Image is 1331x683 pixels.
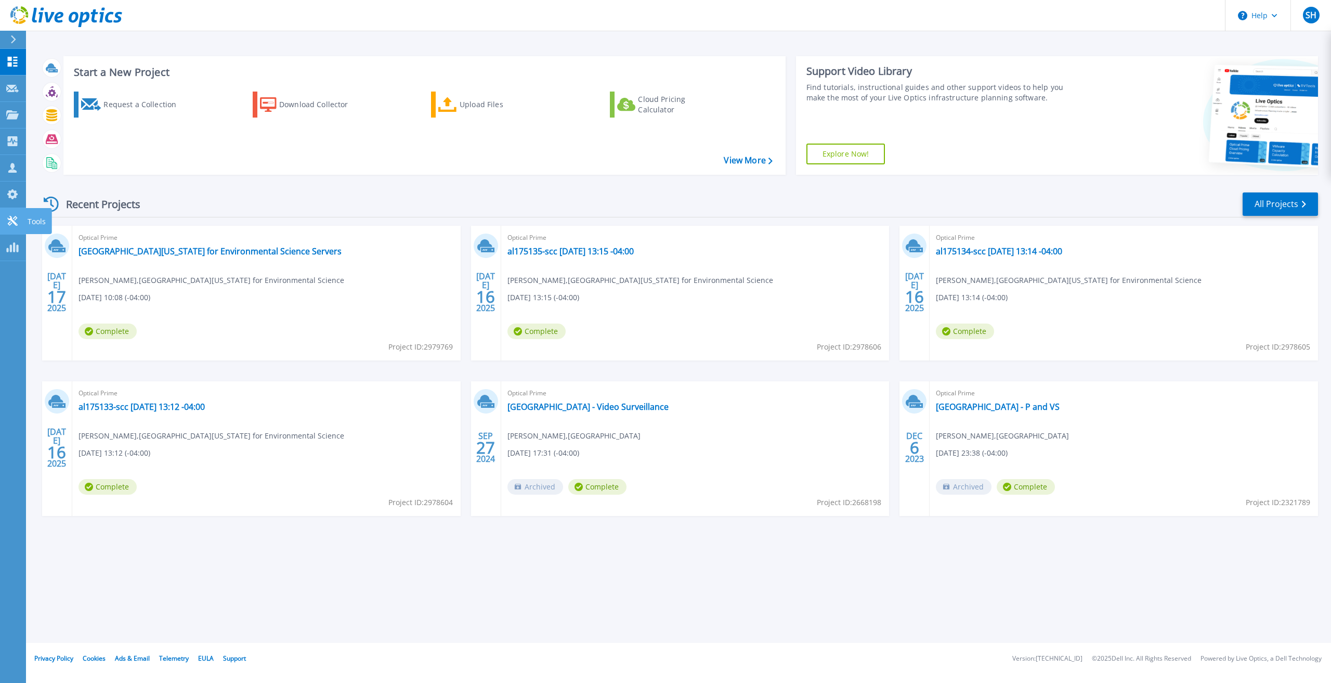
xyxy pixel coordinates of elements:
div: Upload Files [460,94,543,115]
div: [DATE] 2025 [47,273,67,311]
span: 6 [910,443,919,452]
a: Download Collector [253,92,369,118]
a: Cloud Pricing Calculator [610,92,726,118]
span: SH [1306,11,1316,19]
span: [PERSON_NAME] , [GEOGRAPHIC_DATA] [936,430,1069,442]
span: Project ID: 2668198 [817,497,881,508]
div: [DATE] 2025 [476,273,495,311]
a: [GEOGRAPHIC_DATA] - Video Surveillance [507,402,669,412]
a: Request a Collection [74,92,190,118]
span: Archived [936,479,991,495]
span: Complete [997,479,1055,495]
span: Project ID: 2978604 [388,497,453,508]
span: [PERSON_NAME] , [GEOGRAPHIC_DATA][US_STATE] for Environmental Science [936,275,1202,286]
div: SEP 2024 [476,429,495,467]
li: © 2025 Dell Inc. All Rights Reserved [1092,655,1191,662]
div: Find tutorials, instructional guides and other support videos to help you make the most of your L... [806,82,1076,103]
a: Explore Now! [806,144,885,164]
span: Optical Prime [936,388,1312,399]
a: Privacy Policy [34,654,73,663]
span: [PERSON_NAME] , [GEOGRAPHIC_DATA][US_STATE] for Environmental Science [79,430,344,442]
div: Request a Collection [103,94,187,115]
span: [PERSON_NAME] , [GEOGRAPHIC_DATA] [507,430,641,442]
span: [PERSON_NAME] , [GEOGRAPHIC_DATA][US_STATE] for Environmental Science [79,275,344,286]
a: Upload Files [431,92,547,118]
span: Project ID: 2321789 [1246,497,1310,508]
span: Optical Prime [79,388,454,399]
span: Complete [507,324,566,339]
a: Cookies [83,654,106,663]
span: 17 [47,292,66,301]
a: Telemetry [159,654,189,663]
div: [DATE] 2025 [905,273,924,311]
div: Recent Projects [40,191,154,217]
div: Support Video Library [806,65,1076,78]
span: [DATE] 13:14 (-04:00) [936,292,1008,303]
a: EULA [198,654,214,663]
span: [DATE] 13:15 (-04:00) [507,292,579,303]
a: All Projects [1243,192,1318,216]
div: Cloud Pricing Calculator [638,94,721,115]
span: [DATE] 23:38 (-04:00) [936,447,1008,459]
span: Project ID: 2978606 [817,341,881,353]
span: [DATE] 17:31 (-04:00) [507,447,579,459]
span: Optical Prime [507,232,883,243]
h3: Start a New Project [74,67,772,78]
span: [DATE] 13:12 (-04:00) [79,447,150,459]
p: Tools [28,208,46,235]
li: Version: [TECHNICAL_ID] [1012,655,1082,662]
span: Optical Prime [936,232,1312,243]
span: [DATE] 10:08 (-04:00) [79,292,150,303]
div: DEC 2023 [905,429,924,467]
a: Support [223,654,246,663]
span: Complete [568,479,627,495]
span: Optical Prime [507,388,883,399]
span: [PERSON_NAME] , [GEOGRAPHIC_DATA][US_STATE] for Environmental Science [507,275,773,286]
span: Complete [79,479,137,495]
div: [DATE] 2025 [47,429,67,467]
a: [GEOGRAPHIC_DATA][US_STATE] for Environmental Science Servers [79,246,342,256]
span: 16 [47,448,66,457]
span: 27 [476,443,495,452]
a: View More [724,156,772,165]
li: Powered by Live Optics, a Dell Technology [1200,655,1322,662]
a: al175134-scc [DATE] 13:14 -04:00 [936,246,1062,256]
span: Archived [507,479,563,495]
a: al175133-scc [DATE] 13:12 -04:00 [79,402,205,412]
a: Ads & Email [115,654,150,663]
span: Project ID: 2978605 [1246,341,1310,353]
a: [GEOGRAPHIC_DATA] - P and VS [936,402,1060,412]
span: Complete [936,324,994,339]
div: Download Collector [279,94,362,115]
a: al175135-scc [DATE] 13:15 -04:00 [507,246,634,256]
span: Project ID: 2979769 [388,341,453,353]
span: 16 [476,292,495,301]
span: Optical Prime [79,232,454,243]
span: Complete [79,324,137,339]
span: 16 [905,292,924,301]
